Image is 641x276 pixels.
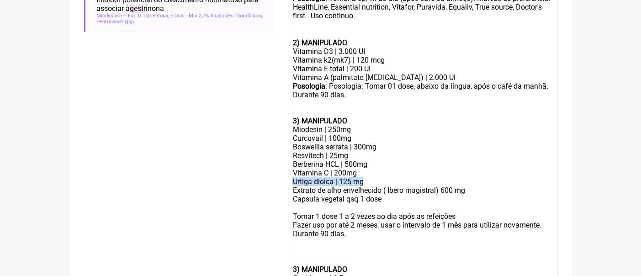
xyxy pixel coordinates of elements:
div: Fazer uso por até 2 meses, usar o intervalo de 1 mês para utilizar novamente. Durante 90 dias. ㅤ [292,221,552,265]
strong: Posologia [292,82,325,90]
strong: 2) MANIPULADO [292,38,347,47]
span: Pentravan® Qsp [96,19,135,25]
div: Capsula vegetal qsq 1 dose [292,195,552,203]
div: Vitamina A (palmitato [MEDICAL_DATA]) | 2.000 UI [292,73,552,82]
div: : Posologia: Tomar 01 dose, abaixo da língua, após o café da manhã. Durante 90 dias. Miodesin | 2... [292,82,552,134]
div: Boswellia serrata | 300mg Resvitech | 25mg Berberina HCL | 500mg Vitamina C | 200mg Urtiga dioica... [292,143,552,195]
span: E.Uchi - Min.2,7% Alcaloides Oxindólicos [170,13,263,19]
strong: 3) MANIPULADO [292,117,347,125]
span: Miodesintm - Ext. U.Tomentosa [96,13,169,19]
div: Curcuvail | 100mg [292,134,552,143]
div: Vitamina D3 | 3.000 UI [292,47,552,56]
div: Vitamina k2(mk7) | 120 mcg [292,56,552,64]
span: gestri [130,4,148,13]
strong: 3) MANIPULADO [292,265,347,274]
div: Vitamina E total | 200 UI [292,64,552,73]
div: Tomar 1 dose 1 a 2 vezes ao dia após as refeições [292,212,552,221]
